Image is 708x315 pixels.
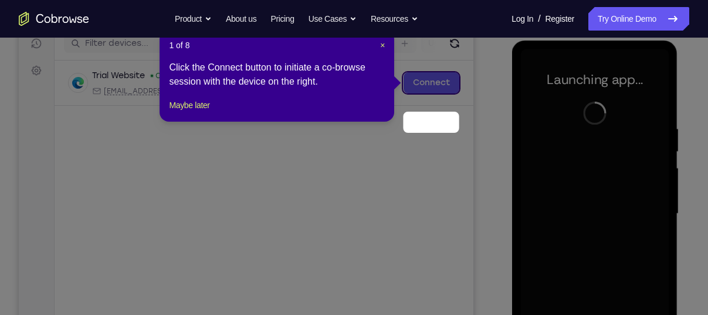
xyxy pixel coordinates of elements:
div: Click the Connect button to initiate a co-browse session with the device on the right. [169,61,385,89]
div: New devices found. [132,76,134,78]
button: Product [175,7,212,31]
a: Sessions [7,34,28,55]
div: App [218,88,290,97]
div: Online [131,72,161,82]
a: Settings [7,61,28,82]
h1: Connect [45,7,109,26]
span: Cobrowse demo [230,88,290,97]
a: Go to the home page [19,12,89,26]
span: / [538,12,540,26]
button: Refresh [426,35,445,54]
label: demo_id [233,39,270,51]
span: +11 more [297,88,328,97]
button: Maybe later [169,98,209,112]
div: Trial Website [73,71,126,83]
div: Email [73,88,211,97]
a: Connect [385,73,441,95]
div: Open device details [36,62,455,107]
a: Register [546,7,574,31]
span: 1 of 8 [169,39,189,51]
a: Log In [511,7,533,31]
span: × [380,41,385,50]
span: web@example.com [85,88,211,97]
a: About us [226,7,256,31]
label: Email [353,39,374,51]
button: Close Tour [380,39,385,51]
a: Connect [7,7,28,28]
button: Resources [371,7,418,31]
a: Pricing [270,7,294,31]
input: Filter devices... [66,39,214,51]
button: Use Cases [309,7,357,31]
a: Try Online Demo [588,7,689,31]
label: User ID [409,39,439,51]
